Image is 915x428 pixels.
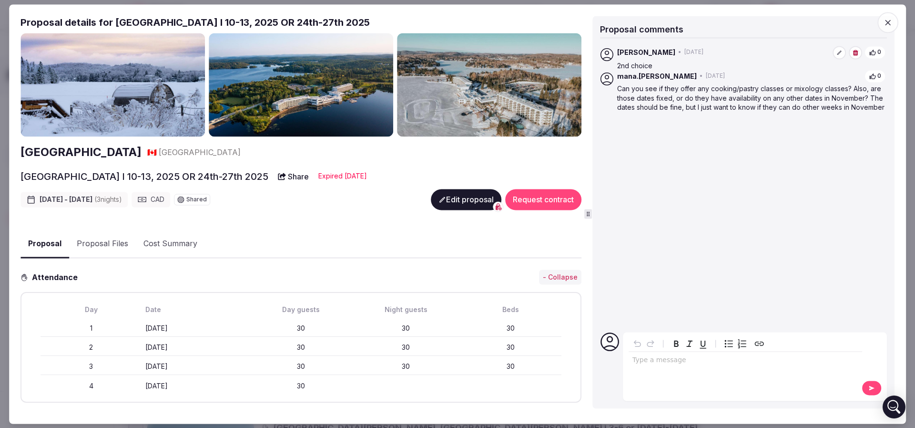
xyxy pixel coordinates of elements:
span: [DATE] [706,73,725,81]
div: Day [41,305,142,314]
div: toggle group [722,337,749,350]
div: Date [145,305,246,314]
div: editable markdown [629,352,862,371]
span: Proposal comments [600,24,683,34]
span: • [700,73,703,81]
div: 1 [41,324,142,334]
span: ( 3 night s ) [94,195,122,203]
div: [DATE] [145,343,246,353]
div: 30 [251,324,352,334]
button: Bold [670,337,683,350]
h2: Proposal details for [GEOGRAPHIC_DATA] I 10-13, 2025 OR 24th-27th 2025 [20,16,581,29]
div: 30 [251,362,352,372]
button: 0 [865,71,885,83]
button: 0 [865,47,885,59]
div: 30 [460,343,561,353]
span: Shared [186,197,207,202]
div: [DATE] [145,362,246,372]
a: [GEOGRAPHIC_DATA] [20,145,142,161]
div: 2 [41,343,142,353]
button: Numbered list [735,337,749,350]
div: [DATE] [145,381,246,391]
button: Proposal [20,230,69,258]
span: [PERSON_NAME] [617,48,675,57]
div: 30 [251,381,352,391]
div: 30 [460,324,561,334]
img: Gallery photo 1 [20,33,205,137]
span: [GEOGRAPHIC_DATA] [159,147,241,157]
h2: [GEOGRAPHIC_DATA] I 10-13, 2025 OR 24th-27th 2025 [20,170,268,183]
div: Night guests [356,305,457,314]
button: Share [272,168,315,185]
div: 30 [356,343,457,353]
button: Edit proposal [431,189,501,210]
div: 3 [41,362,142,372]
span: 0 [877,49,881,57]
div: 30 [460,362,561,372]
div: 30 [356,324,457,334]
button: Cost Summary [136,230,205,258]
div: 30 [251,343,352,353]
div: [DATE] [145,324,246,334]
p: Can you see if they offer any cooking/pastry classes or mixology classes? Also, are those dates f... [617,84,885,113]
p: 2nd choice [617,61,885,71]
img: Gallery photo 3 [397,33,581,137]
span: [DATE] - [DATE] [40,195,122,204]
div: Beds [460,305,561,314]
span: • [678,49,681,57]
button: Proposal Files [69,230,136,258]
img: Gallery photo 2 [209,33,393,137]
div: Expire d [DATE] [318,171,367,181]
button: Request contract [505,189,581,210]
button: Bulleted list [722,337,735,350]
div: CAD [132,192,170,207]
div: 30 [356,362,457,372]
button: - Collapse [539,270,581,285]
button: Underline [696,337,710,350]
div: Day guests [251,305,352,314]
h3: Attendance [28,271,85,283]
button: Create link [752,337,766,350]
span: 0 [877,73,881,81]
div: 4 [41,381,142,391]
span: [DATE] [684,49,703,57]
span: mana.[PERSON_NAME] [617,72,697,81]
button: 🇨🇦 [147,147,157,157]
button: Italic [683,337,696,350]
